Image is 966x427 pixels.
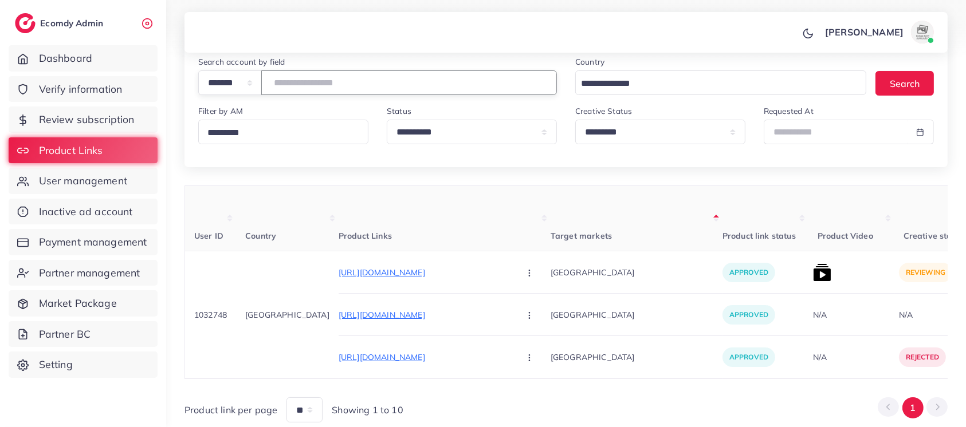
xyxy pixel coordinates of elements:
[813,309,827,321] div: N/A
[875,71,934,96] button: Search
[39,235,147,250] span: Payment management
[813,263,831,282] img: list product video
[825,25,904,39] p: [PERSON_NAME]
[184,404,277,417] span: Product link per page
[9,45,158,72] a: Dashboard
[198,120,368,144] div: Search for option
[899,263,952,282] p: reviewing
[40,18,106,29] h2: Ecomdy Admin
[818,231,873,241] span: Product Video
[9,290,158,317] a: Market Package
[551,345,722,370] p: [GEOGRAPHIC_DATA]
[9,351,158,378] a: Setting
[575,56,604,68] label: Country
[39,173,127,188] span: User management
[551,231,612,241] span: Target markets
[902,397,924,418] button: Go to page 1
[9,76,158,102] a: Verify information
[9,168,158,194] a: User management
[39,357,73,372] span: Setting
[194,310,227,320] span: 1032748
[339,266,511,279] p: [URL][DOMAIN_NAME]
[551,259,722,285] p: [GEOGRAPHIC_DATA]
[39,266,140,280] span: Partner management
[904,231,964,241] span: Creative status
[9,137,158,164] a: Product Links
[39,82,123,97] span: Verify information
[722,305,775,325] p: approved
[899,309,913,321] div: N/A
[577,75,851,93] input: Search for option
[9,199,158,225] a: Inactive ad account
[203,124,362,142] input: Search for option
[9,229,158,255] a: Payment management
[551,302,722,327] p: [GEOGRAPHIC_DATA]
[39,143,103,158] span: Product Links
[339,350,511,364] p: [URL][DOMAIN_NAME]
[339,231,392,241] span: Product Links
[9,260,158,286] a: Partner management
[245,308,329,322] p: [GEOGRAPHIC_DATA]
[339,308,511,322] p: [URL][DOMAIN_NAME]
[198,56,285,68] label: Search account by field
[39,112,135,127] span: Review subscription
[194,231,223,241] span: User ID
[15,13,36,33] img: logo
[198,105,243,117] label: Filter by AM
[39,327,91,342] span: Partner BC
[39,51,92,66] span: Dashboard
[575,105,632,117] label: Creative Status
[9,321,158,347] a: Partner BC
[819,21,938,44] a: [PERSON_NAME]avatar
[722,231,796,241] span: Product link status
[245,231,276,241] span: Country
[332,404,403,417] span: Showing 1 to 10
[899,347,946,367] p: rejected
[15,13,106,33] a: logoEcomdy Admin
[764,105,814,117] label: Requested At
[722,263,775,282] p: approved
[39,204,133,219] span: Inactive ad account
[39,296,117,311] span: Market Package
[722,347,775,367] p: approved
[813,351,827,363] div: N/A
[575,70,866,95] div: Search for option
[387,105,411,117] label: Status
[878,397,948,418] ul: Pagination
[911,21,934,44] img: avatar
[9,106,158,133] a: Review subscription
